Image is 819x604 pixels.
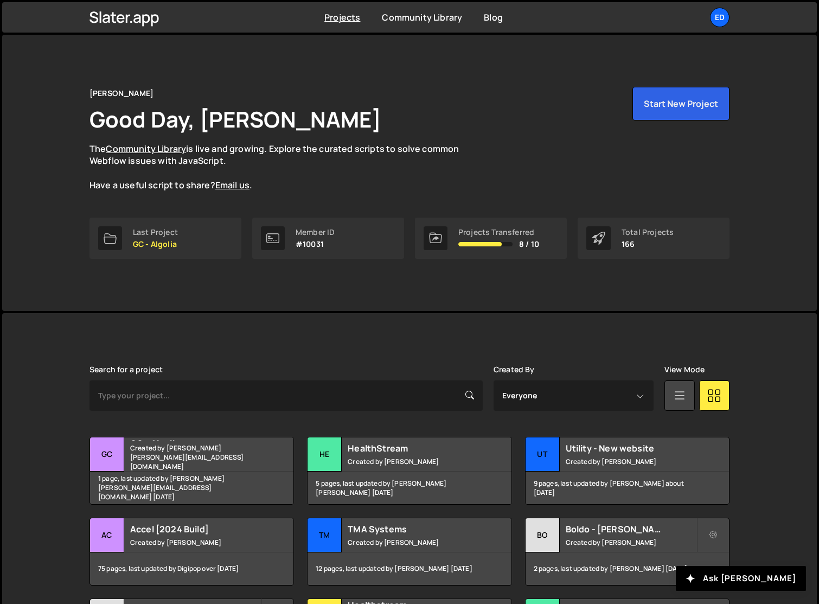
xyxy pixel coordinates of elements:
a: Blog [484,11,503,23]
p: 166 [622,240,674,249]
span: 8 / 10 [519,240,539,249]
a: Community Library [106,143,186,155]
label: Created By [494,365,535,374]
div: Last Project [133,228,178,237]
div: TM [308,518,342,552]
small: Created by [PERSON_NAME] [348,457,478,466]
div: 1 page, last updated by [PERSON_NAME] [PERSON_NAME][EMAIL_ADDRESS][DOMAIN_NAME] [DATE] [90,472,293,504]
input: Type your project... [89,380,483,411]
p: #10031 [296,240,335,249]
h2: GC - Algolia [130,437,261,441]
div: Ac [90,518,124,552]
h1: Good Day, [PERSON_NAME] [89,104,381,134]
div: He [308,437,342,472]
small: Created by [PERSON_NAME] [130,538,261,547]
label: View Mode [664,365,705,374]
small: Created by [PERSON_NAME] [PERSON_NAME][EMAIL_ADDRESS][DOMAIN_NAME] [130,443,261,471]
a: Bo Boldo - [PERSON_NAME] Example Created by [PERSON_NAME] 2 pages, last updated by [PERSON_NAME] ... [525,518,730,586]
div: Bo [526,518,560,552]
div: 2 pages, last updated by [PERSON_NAME] [DATE] [526,552,729,585]
small: Created by [PERSON_NAME] [566,457,696,466]
h2: HealthStream [348,442,478,454]
div: [PERSON_NAME] [89,87,153,100]
button: Start New Project [632,87,730,120]
h2: Boldo - [PERSON_NAME] Example [566,523,696,535]
div: 75 pages, last updated by Digipop over [DATE] [90,552,293,585]
a: TM TMA Systems Created by [PERSON_NAME] 12 pages, last updated by [PERSON_NAME] [DATE] [307,518,511,586]
div: Total Projects [622,228,674,237]
div: 9 pages, last updated by [PERSON_NAME] about [DATE] [526,472,729,504]
div: Ut [526,437,560,472]
a: GC GC - Algolia Created by [PERSON_NAME] [PERSON_NAME][EMAIL_ADDRESS][DOMAIN_NAME] 1 page, last u... [89,437,294,505]
h2: Accel [2024 Build] [130,523,261,535]
div: GC [90,437,124,472]
div: 12 pages, last updated by [PERSON_NAME] [DATE] [308,552,511,585]
a: He HealthStream Created by [PERSON_NAME] 5 pages, last updated by [PERSON_NAME] [PERSON_NAME] [DATE] [307,437,511,505]
p: GC - Algolia [133,240,178,249]
button: Ask [PERSON_NAME] [676,566,806,591]
div: 5 pages, last updated by [PERSON_NAME] [PERSON_NAME] [DATE] [308,472,511,504]
h2: Utility - New website [566,442,696,454]
a: Projects [324,11,360,23]
small: Created by [PERSON_NAME] [348,538,478,547]
a: Ac Accel [2024 Build] Created by [PERSON_NAME] 75 pages, last updated by Digipop over [DATE] [89,518,294,586]
p: The is live and growing. Explore the curated scripts to solve common Webflow issues with JavaScri... [89,143,480,192]
a: Community Library [382,11,462,23]
a: Last Project GC - Algolia [89,218,241,259]
a: Ut Utility - New website Created by [PERSON_NAME] 9 pages, last updated by [PERSON_NAME] about [D... [525,437,730,505]
small: Created by [PERSON_NAME] [566,538,696,547]
div: Projects Transferred [458,228,539,237]
label: Search for a project [89,365,163,374]
a: Ed [710,8,730,27]
a: Email us [215,179,249,191]
div: Member ID [296,228,335,237]
h2: TMA Systems [348,523,478,535]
